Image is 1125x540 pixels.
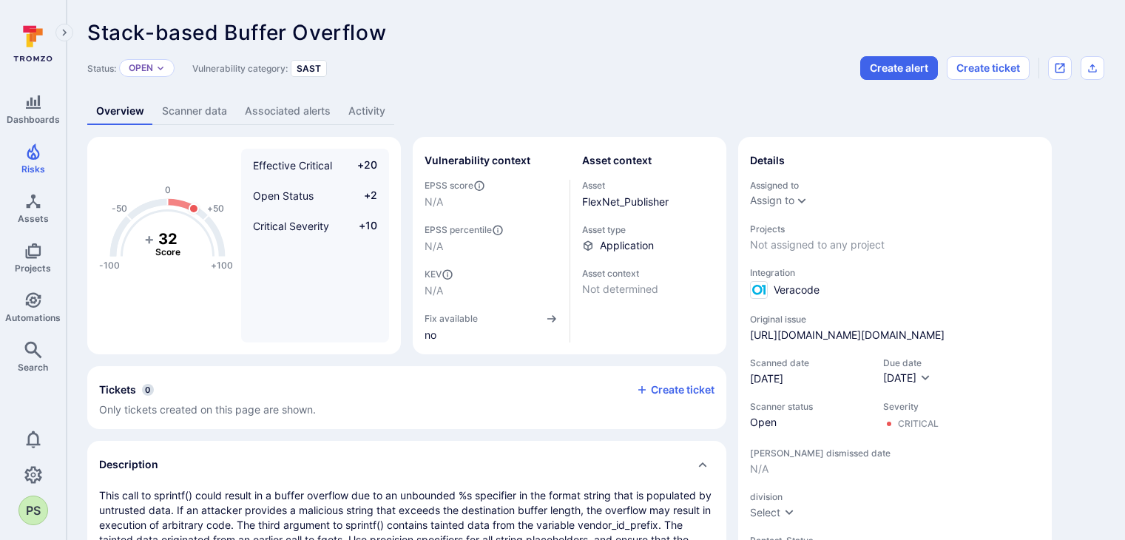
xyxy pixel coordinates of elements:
button: PS [18,496,48,525]
span: Assigned to [750,180,1040,191]
span: no [425,328,558,342]
a: Overview [87,98,153,125]
button: Expand dropdown [796,195,808,206]
div: Export as CSV [1081,56,1104,80]
span: [DATE] [750,371,868,386]
div: Open original issue [1048,56,1072,80]
span: EPSS percentile [425,224,558,236]
span: Assets [18,213,49,224]
span: Open Status [253,189,314,202]
div: SAST [291,60,327,77]
span: Critical Severity [253,220,329,232]
span: KEV [425,269,558,280]
span: Search [18,362,48,373]
h2: Tickets [99,382,136,397]
section: tickets card [87,366,726,429]
button: Select [750,505,795,520]
span: Veracode [774,283,820,297]
button: Expand navigation menu [55,24,73,41]
span: division [750,491,1040,502]
button: Expand dropdown [156,64,165,72]
i: Expand navigation menu [59,27,70,39]
a: [URL][DOMAIN_NAME][DOMAIN_NAME] [750,328,945,342]
a: FlexNet_Publisher [582,195,669,208]
a: Associated alerts [236,98,339,125]
button: Create ticket [947,56,1030,80]
span: N/A [425,239,558,254]
div: Critical [898,418,939,430]
span: Open [750,415,868,430]
span: Vulnerability category: [192,63,288,74]
text: 0 [165,184,171,195]
span: +20 [349,158,377,173]
h2: Vulnerability context [425,153,530,168]
span: +10 [349,218,377,234]
div: Due date field [883,357,931,386]
span: Status: [87,63,116,74]
a: Scanner data [153,98,236,125]
text: +50 [207,203,224,214]
text: +100 [211,260,233,271]
button: Assign to [750,195,794,206]
span: Only tickets created on this page are shown. [99,403,316,416]
span: [DATE] [883,371,916,384]
span: N/A [425,283,558,298]
button: Create alert [860,56,938,80]
button: [DATE] [883,371,931,386]
h2: Asset context [582,153,652,168]
span: Not determined [582,282,715,297]
text: -100 [99,260,120,271]
h2: Details [750,153,785,168]
text: Score [155,246,180,257]
span: [PERSON_NAME] dismissed date [750,448,1040,459]
span: EPSS score [425,180,558,192]
div: Collapse [87,366,726,429]
div: Collapse description [87,441,726,488]
tspan: 32 [158,230,178,248]
span: N/A [425,195,558,209]
span: Application [600,238,654,253]
g: The vulnerability score is based on the parameters defined in the settings [138,230,197,258]
div: Prashnth Sankaran [18,496,48,525]
div: Select [750,505,780,520]
tspan: + [144,230,155,248]
span: N/A [750,462,1040,476]
span: Original issue [750,314,1040,325]
span: Asset context [582,268,715,279]
span: Due date [883,357,931,368]
span: Fix available [425,313,478,324]
span: Asset type [582,224,715,235]
span: Asset [582,180,715,191]
h2: Description [99,457,158,472]
span: Stack-based Buffer Overflow [87,20,386,45]
div: Vulnerability tabs [87,98,1104,125]
a: Activity [339,98,394,125]
span: Dashboards [7,114,60,125]
span: Scanner status [750,401,868,412]
span: Integration [750,267,1040,278]
span: Projects [15,263,51,274]
span: 0 [142,384,154,396]
button: Create ticket [636,383,714,396]
span: Risks [21,163,45,175]
span: Scanned date [750,357,868,368]
span: Effective Critical [253,159,332,172]
span: Severity [883,401,939,412]
span: Projects [750,223,1040,234]
text: -50 [112,203,127,214]
span: +2 [349,188,377,203]
span: Not assigned to any project [750,237,1040,252]
button: Open [129,62,153,74]
span: Automations [5,312,61,323]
